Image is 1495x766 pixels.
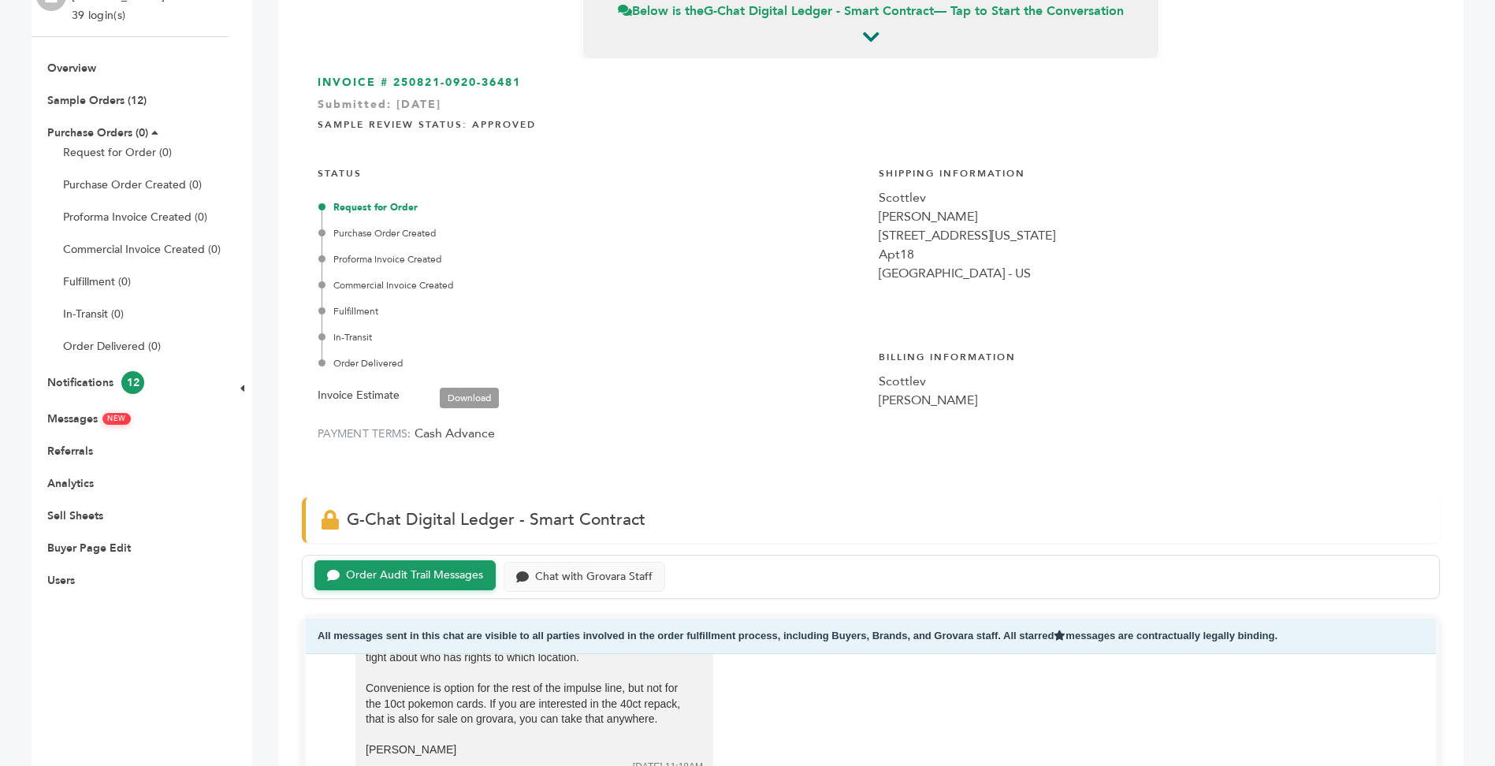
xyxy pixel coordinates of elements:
div: Submitted: [DATE] [318,97,1424,121]
a: Notifications12 [47,375,144,390]
h4: Shipping Information [879,155,1424,188]
strong: G-Chat Digital Ledger - Smart Contract [704,2,934,20]
a: Buyer Page Edit [47,541,131,556]
span: Cash Advance [415,425,495,442]
div: Proforma Invoice Created [322,252,863,266]
div: Chat with Grovara Staff [535,571,653,584]
a: Purchase Orders (0) [47,125,148,140]
div: Hey [PERSON_NAME], Pokemon declines retailers if they are already covered by another distribution... [366,619,681,758]
div: [PERSON_NAME] [879,391,1424,410]
div: [STREET_ADDRESS][US_STATE] [879,226,1424,245]
h4: STATUS [318,155,863,188]
a: Users [47,573,75,588]
div: Order Audit Trail Messages [346,569,483,582]
div: Order Delivered [322,356,863,370]
div: All messages sent in this chat are visible to all parties involved in the order fulfillment proce... [306,619,1436,654]
div: Request for Order [322,200,863,214]
a: Fulfillment (0) [63,274,131,289]
a: Order Delivered (0) [63,339,161,354]
a: Purchase Order Created (0) [63,177,202,192]
a: Request for Order (0) [63,145,172,160]
div: Scottlev [879,188,1424,207]
div: [PERSON_NAME] [879,207,1424,226]
div: In-Transit [322,330,863,344]
a: Referrals [47,444,93,459]
div: Apt18 [879,245,1424,264]
span: NEW [102,413,131,425]
span: G-Chat Digital Ledger - Smart Contract [347,508,645,531]
a: Analytics [47,476,94,491]
a: MessagesNEW [47,411,131,426]
label: PAYMENT TERMS: [318,426,411,441]
span: Below is the — Tap to Start the Conversation [618,2,1124,20]
a: Sell Sheets [47,508,103,523]
div: Convenience is option for the rest of the impulse line, but not for the 10ct pokemon cards. If yo... [366,681,681,727]
h4: Billing Information [879,339,1424,372]
a: In-Transit (0) [63,307,124,322]
a: Download [440,388,499,408]
span: 12 [121,371,144,394]
div: Scottlev [879,372,1424,391]
div: Commercial Invoice Created [322,278,863,292]
a: Overview [47,61,96,76]
div: [PERSON_NAME] [366,742,681,758]
h3: INVOICE # 250821-0920-36481 [318,75,1424,91]
a: Commercial Invoice Created (0) [63,242,221,257]
div: Purchase Order Created [322,226,863,240]
div: [GEOGRAPHIC_DATA] - US [879,264,1424,283]
label: Invoice Estimate [318,386,400,405]
a: Proforma Invoice Created (0) [63,210,207,225]
h4: Sample Review Status: Approved [318,106,1424,139]
a: Sample Orders (12) [47,93,147,108]
div: Fulfillment [322,304,863,318]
